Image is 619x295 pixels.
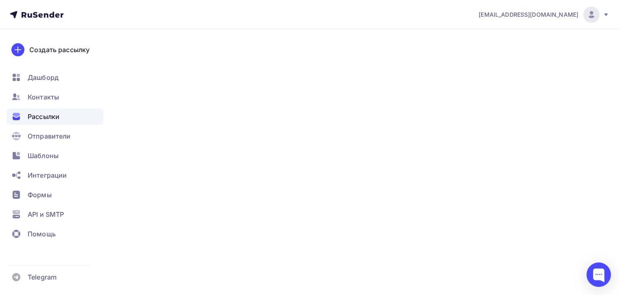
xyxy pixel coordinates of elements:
[28,112,59,121] span: Рассылки
[7,147,103,164] a: Шаблоны
[28,151,59,161] span: Шаблоны
[28,73,59,82] span: Дашборд
[28,131,71,141] span: Отправители
[7,89,103,105] a: Контакты
[28,190,52,200] span: Формы
[479,7,609,23] a: [EMAIL_ADDRESS][DOMAIN_NAME]
[479,11,578,19] span: [EMAIL_ADDRESS][DOMAIN_NAME]
[28,229,56,239] span: Помощь
[7,187,103,203] a: Формы
[28,272,57,282] span: Telegram
[28,92,59,102] span: Контакты
[29,45,90,55] div: Создать рассылку
[28,170,67,180] span: Интеграции
[7,128,103,144] a: Отправители
[28,209,64,219] span: API и SMTP
[7,69,103,86] a: Дашборд
[7,108,103,125] a: Рассылки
